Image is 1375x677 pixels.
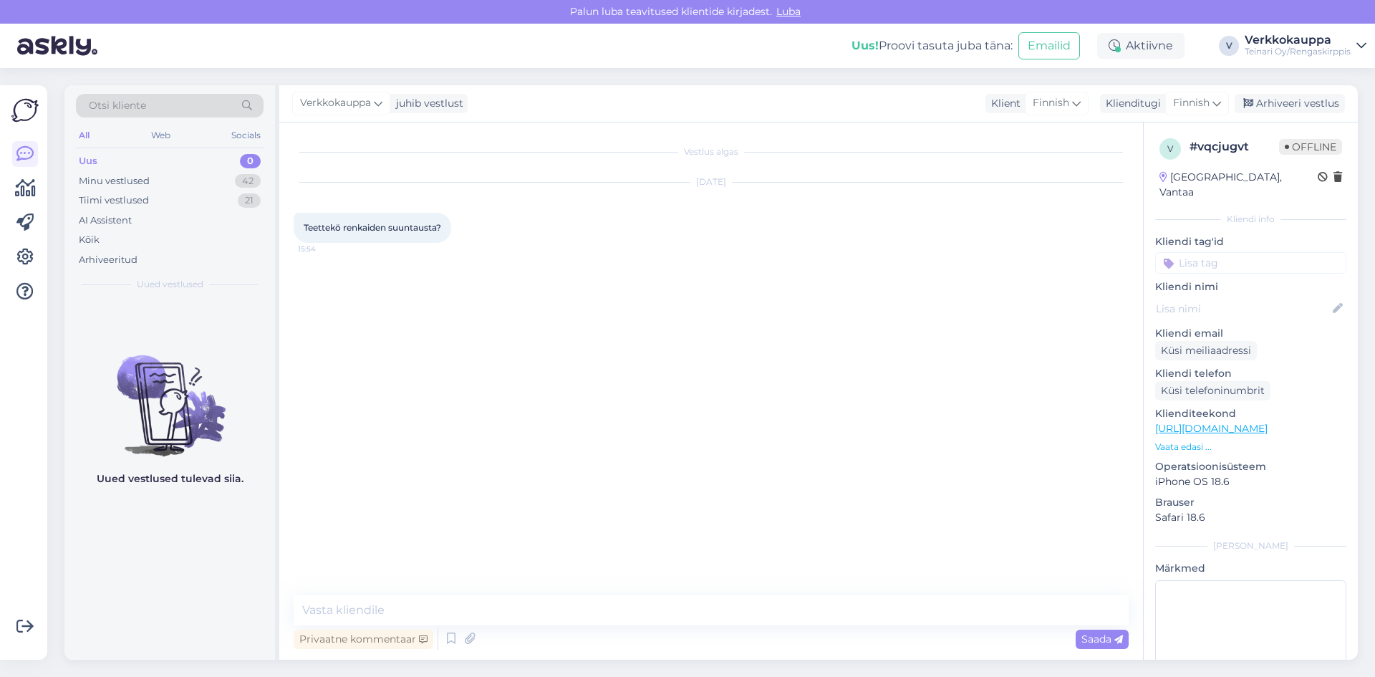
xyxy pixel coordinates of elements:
[294,145,1129,158] div: Vestlus algas
[1155,366,1346,381] p: Kliendi telefon
[79,253,137,267] div: Arhiveeritud
[1155,510,1346,525] p: Safari 18.6
[1155,561,1346,576] p: Märkmed
[1155,539,1346,552] div: [PERSON_NAME]
[11,97,39,124] img: Askly Logo
[1159,170,1318,200] div: [GEOGRAPHIC_DATA], Vantaa
[1156,301,1330,317] input: Lisa nimi
[1219,36,1239,56] div: V
[1155,326,1346,341] p: Kliendi email
[1155,234,1346,249] p: Kliendi tag'id
[1155,279,1346,294] p: Kliendi nimi
[1097,33,1185,59] div: Aktiivne
[851,39,879,52] b: Uus!
[1155,406,1346,421] p: Klienditeekond
[79,233,100,247] div: Kõik
[1155,213,1346,226] div: Kliendi info
[1245,34,1351,46] div: Verkkokauppa
[79,213,132,228] div: AI Assistent
[1155,441,1346,453] p: Vaata edasi ...
[137,278,203,291] span: Uued vestlused
[1155,459,1346,474] p: Operatsioonisüsteem
[1033,95,1069,111] span: Finnish
[238,193,261,208] div: 21
[97,471,243,486] p: Uued vestlused tulevad siia.
[79,154,97,168] div: Uus
[298,244,352,254] span: 15:54
[1173,95,1210,111] span: Finnish
[1235,94,1345,113] div: Arhiveeri vestlus
[985,96,1021,111] div: Klient
[1245,46,1351,57] div: Teinari Oy/Rengaskirppis
[294,630,433,649] div: Privaatne kommentaar
[300,95,371,111] span: Verkkokauppa
[294,176,1129,188] div: [DATE]
[390,96,463,111] div: juhib vestlust
[235,174,261,188] div: 42
[1155,495,1346,510] p: Brauser
[1155,381,1270,400] div: Küsi telefoninumbrit
[76,126,92,145] div: All
[1155,422,1268,435] a: [URL][DOMAIN_NAME]
[1155,474,1346,489] p: iPhone OS 18.6
[1100,96,1161,111] div: Klienditugi
[89,98,146,113] span: Otsi kliente
[148,126,173,145] div: Web
[304,222,441,233] span: Teettekö renkaiden suuntausta?
[851,37,1013,54] div: Proovi tasuta juba täna:
[1190,138,1279,155] div: # vqcjugvt
[228,126,264,145] div: Socials
[64,330,275,458] img: No chats
[79,174,150,188] div: Minu vestlused
[1245,34,1366,57] a: VerkkokauppaTeinari Oy/Rengaskirppis
[1279,139,1342,155] span: Offline
[1155,341,1257,360] div: Küsi meiliaadressi
[1081,633,1123,645] span: Saada
[240,154,261,168] div: 0
[1167,143,1173,154] span: v
[772,5,805,18] span: Luba
[79,193,149,208] div: Tiimi vestlused
[1018,32,1080,59] button: Emailid
[1155,252,1346,274] input: Lisa tag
